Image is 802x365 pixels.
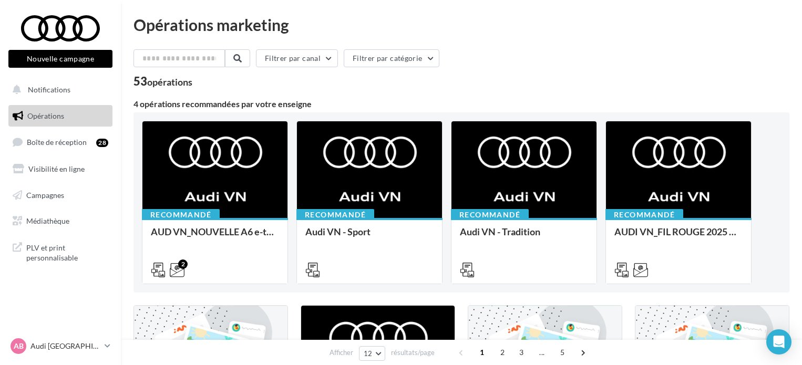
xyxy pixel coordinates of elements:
[96,139,108,147] div: 28
[533,344,550,361] span: ...
[330,348,353,358] span: Afficher
[8,336,112,356] a: AB Audi [GEOGRAPHIC_DATA]
[27,111,64,120] span: Opérations
[14,341,24,351] span: AB
[6,158,115,180] a: Visibilité en ligne
[30,341,100,351] p: Audi [GEOGRAPHIC_DATA]
[133,17,789,33] div: Opérations marketing
[391,348,435,358] span: résultats/page
[133,100,789,108] div: 4 opérations recommandées par votre enseigne
[494,344,511,361] span: 2
[305,226,434,247] div: Audi VN - Sport
[6,184,115,206] a: Campagnes
[605,209,683,221] div: Recommandé
[26,241,108,263] span: PLV et print personnalisable
[6,79,110,101] button: Notifications
[554,344,571,361] span: 5
[28,85,70,94] span: Notifications
[26,216,69,225] span: Médiathèque
[142,209,220,221] div: Recommandé
[256,49,338,67] button: Filtrer par canal
[178,259,188,269] div: 2
[474,344,490,361] span: 1
[27,138,87,147] span: Boîte de réception
[6,236,115,267] a: PLV et print personnalisable
[460,226,588,247] div: Audi VN - Tradition
[614,226,743,247] div: AUDI VN_FIL ROUGE 2025 - A1, Q2, Q3, Q5 et Q4 e-tron
[344,49,439,67] button: Filtrer par catégorie
[28,164,85,173] span: Visibilité en ligne
[359,346,386,361] button: 12
[6,131,115,153] a: Boîte de réception28
[133,76,192,87] div: 53
[147,77,192,87] div: opérations
[6,210,115,232] a: Médiathèque
[364,349,373,358] span: 12
[26,190,64,199] span: Campagnes
[151,226,279,247] div: AUD VN_NOUVELLE A6 e-tron
[451,209,529,221] div: Recommandé
[8,50,112,68] button: Nouvelle campagne
[513,344,530,361] span: 3
[766,329,791,354] div: Open Intercom Messenger
[6,105,115,127] a: Opérations
[296,209,374,221] div: Recommandé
